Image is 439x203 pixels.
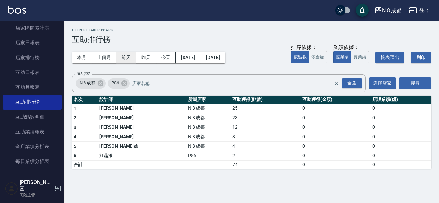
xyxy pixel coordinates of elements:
span: 4 [74,134,76,139]
td: [PERSON_NAME]函 [98,141,186,151]
a: 店家排行榜 [3,50,62,65]
td: 合計 [72,160,98,169]
td: 4 [231,141,301,151]
h5: [PERSON_NAME]函 [20,179,52,192]
td: 0 [371,132,431,142]
td: 0 [301,104,371,113]
td: 8 [231,132,301,142]
td: 0 [371,104,431,113]
td: [PERSON_NAME] [98,113,186,123]
button: 今天 [156,52,176,63]
span: 3 [74,125,76,130]
td: [PERSON_NAME] [98,132,186,142]
td: N.8 成都 [186,104,231,113]
span: N.8 成都 [76,80,99,86]
p: 高階主管 [20,192,52,198]
input: 店家名稱 [130,78,345,89]
th: 名次 [72,96,98,104]
a: 互助日報表 [3,65,62,80]
td: PS6 [186,151,231,161]
td: N.8 成都 [186,113,231,123]
button: save [356,4,369,17]
a: 每日業績分析表 [3,154,62,169]
div: 排序依據： [291,44,327,51]
button: [DATE] [176,52,201,63]
td: [PERSON_NAME] [98,104,186,113]
h2: Helper Leader Board [72,28,431,32]
td: 0 [301,123,371,132]
td: 23 [231,113,301,123]
a: 營業統計分析表 [3,169,62,184]
td: 0 [371,160,431,169]
button: Open [340,77,363,89]
table: a dense table [72,96,431,169]
div: PS6 [108,78,130,89]
td: 0 [301,160,371,169]
td: [PERSON_NAME] [98,123,186,132]
button: 上個月 [92,52,116,63]
h3: 互助排行榜 [72,35,431,44]
td: N.8 成都 [186,141,231,151]
td: 0 [301,141,371,151]
td: 12 [231,123,301,132]
img: Person [5,182,18,195]
td: N.8 成都 [186,132,231,142]
td: 74 [231,160,301,169]
td: 0 [301,151,371,161]
button: N.8 成都 [372,4,404,17]
button: 報表匯出 [375,52,404,63]
a: 互助月報表 [3,80,62,95]
button: 依金額 [309,51,327,63]
td: 0 [301,113,371,123]
button: 前天 [116,52,136,63]
button: Clear [332,79,341,88]
td: 0 [371,151,431,161]
td: 江莛渝 [98,151,186,161]
button: 昨天 [136,52,156,63]
span: 1 [74,106,76,111]
div: N.8 成都 [382,6,401,14]
th: 互助獲得(點數) [231,96,301,104]
th: 店販業績(虛) [371,96,431,104]
a: 互助點數明細 [3,110,62,124]
img: Logo [8,6,26,14]
span: 5 [74,144,76,149]
td: 25 [231,104,301,113]
button: 虛業績 [333,51,351,63]
th: 設計師 [98,96,186,104]
div: 業績依據： [333,44,369,51]
a: 互助排行榜 [3,95,62,109]
td: 0 [371,141,431,151]
span: PS6 [108,80,123,86]
th: 互助獲得(金額) [301,96,371,104]
button: 列印 [411,52,431,63]
button: 選擇店家 [369,77,396,89]
td: 0 [371,113,431,123]
div: N.8 成都 [76,78,106,89]
a: 店家區間累計表 [3,21,62,35]
a: 店家日報表 [3,35,62,50]
th: 所屬店家 [186,96,231,104]
a: 全店業績分析表 [3,139,62,154]
td: 0 [301,132,371,142]
a: 互助業績報表 [3,124,62,139]
td: 0 [371,123,431,132]
button: 依點數 [291,51,309,63]
label: 加入店家 [76,72,90,76]
td: 2 [231,151,301,161]
td: N.8 成都 [186,123,231,132]
button: 本月 [72,52,92,63]
button: 搜尋 [399,77,431,89]
div: 全選 [342,78,362,88]
span: 6 [74,153,76,158]
button: [DATE] [201,52,225,63]
span: 2 [74,115,76,120]
button: 登出 [407,4,431,16]
button: 實業績 [351,51,369,63]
